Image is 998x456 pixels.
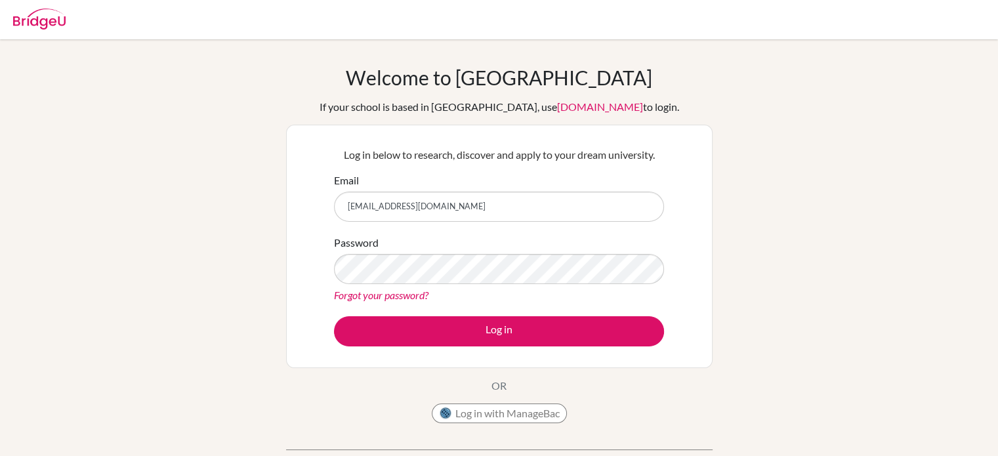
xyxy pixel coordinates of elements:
[320,99,679,115] div: If your school is based in [GEOGRAPHIC_DATA], use to login.
[557,100,643,113] a: [DOMAIN_NAME]
[346,66,652,89] h1: Welcome to [GEOGRAPHIC_DATA]
[491,378,507,394] p: OR
[334,289,428,301] a: Forgot your password?
[334,235,379,251] label: Password
[334,173,359,188] label: Email
[432,404,567,423] button: Log in with ManageBac
[334,316,664,346] button: Log in
[13,9,66,30] img: Bridge-U
[334,147,664,163] p: Log in below to research, discover and apply to your dream university.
